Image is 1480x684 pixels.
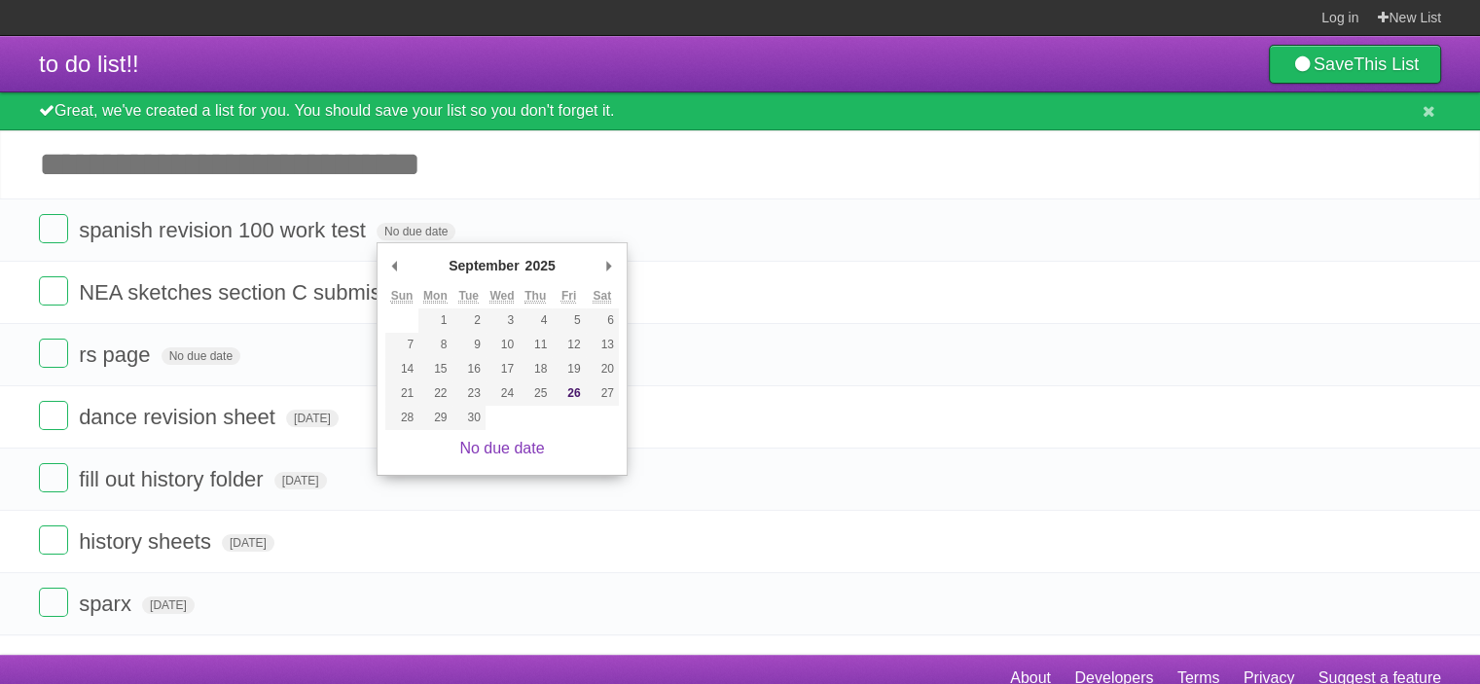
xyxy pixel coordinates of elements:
button: 15 [418,357,451,381]
label: Done [39,525,68,555]
label: Done [39,339,68,368]
button: 14 [385,357,418,381]
span: [DATE] [222,534,274,552]
button: Next Month [599,251,619,280]
abbr: Tuesday [458,289,478,304]
abbr: Friday [561,289,576,304]
button: 10 [486,333,519,357]
button: 20 [586,357,619,381]
button: 27 [586,381,619,406]
button: 4 [519,308,552,333]
label: Done [39,214,68,243]
a: No due date [459,440,544,456]
button: 29 [418,406,451,430]
button: Previous Month [385,251,405,280]
button: 26 [552,381,585,406]
button: 28 [385,406,418,430]
abbr: Monday [423,289,448,304]
button: 16 [452,357,486,381]
button: 6 [586,308,619,333]
button: 22 [418,381,451,406]
button: 17 [486,357,519,381]
abbr: Sunday [391,289,414,304]
button: 25 [519,381,552,406]
button: 19 [552,357,585,381]
label: Done [39,588,68,617]
span: [DATE] [274,472,327,489]
span: rs page [79,342,155,367]
div: September [446,251,522,280]
span: sparx [79,592,136,616]
span: dance revision sheet [79,405,280,429]
label: Done [39,401,68,430]
button: 24 [486,381,519,406]
span: No due date [377,223,455,240]
abbr: Thursday [524,289,546,304]
span: No due date [162,347,240,365]
label: Done [39,463,68,492]
span: fill out history folder [79,467,269,491]
div: 2025 [523,251,559,280]
button: 8 [418,333,451,357]
button: 12 [552,333,585,357]
button: 21 [385,381,418,406]
span: history sheets [79,529,216,554]
button: 13 [586,333,619,357]
button: 23 [452,381,486,406]
a: SaveThis List [1269,45,1441,84]
button: 30 [452,406,486,430]
span: NEA sketches section C submission [79,280,425,305]
abbr: Saturday [593,289,611,304]
span: [DATE] [142,596,195,614]
button: 2 [452,308,486,333]
button: 11 [519,333,552,357]
button: 9 [452,333,486,357]
button: 5 [552,308,585,333]
button: 18 [519,357,552,381]
label: Done [39,276,68,306]
button: 3 [486,308,519,333]
button: 7 [385,333,418,357]
span: to do list!! [39,51,139,77]
b: This List [1354,54,1419,74]
span: spanish revision 100 work test [79,218,371,242]
span: [DATE] [286,410,339,427]
abbr: Wednesday [489,289,514,304]
button: 1 [418,308,451,333]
